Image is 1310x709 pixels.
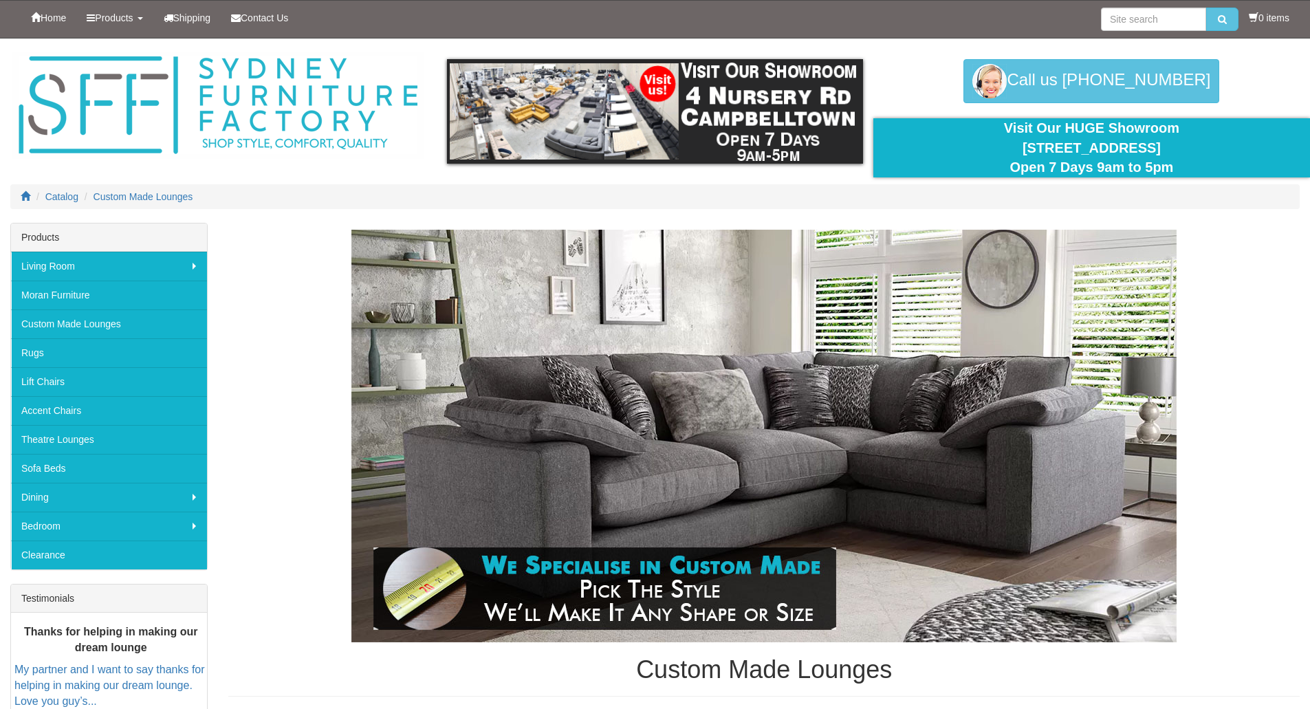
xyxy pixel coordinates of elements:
[24,626,197,653] b: Thanks for helping in making our dream lounge
[11,223,207,252] div: Products
[11,454,207,483] a: Sofa Beds
[11,425,207,454] a: Theatre Lounges
[1101,8,1206,31] input: Site search
[11,585,207,613] div: Testimonials
[21,1,76,35] a: Home
[241,12,288,23] span: Contact Us
[221,1,298,35] a: Contact Us
[1249,11,1289,25] li: 0 items
[447,59,863,164] img: showroom.gif
[173,12,211,23] span: Shipping
[11,309,207,338] a: Custom Made Lounges
[228,656,1300,684] h1: Custom Made Lounges
[95,12,133,23] span: Products
[11,281,207,309] a: Moran Furniture
[14,664,205,708] a: My partner and I want to say thanks for helping in making our dream lounge. Love you guy’s...
[351,230,1177,642] img: Custom Made Lounges
[11,541,207,569] a: Clearance
[12,52,424,159] img: Sydney Furniture Factory
[884,118,1300,177] div: Visit Our HUGE Showroom [STREET_ADDRESS] Open 7 Days 9am to 5pm
[11,252,207,281] a: Living Room
[76,1,153,35] a: Products
[45,191,78,202] a: Catalog
[11,396,207,425] a: Accent Chairs
[94,191,193,202] a: Custom Made Lounges
[11,483,207,512] a: Dining
[11,338,207,367] a: Rugs
[41,12,66,23] span: Home
[153,1,221,35] a: Shipping
[11,367,207,396] a: Lift Chairs
[11,512,207,541] a: Bedroom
